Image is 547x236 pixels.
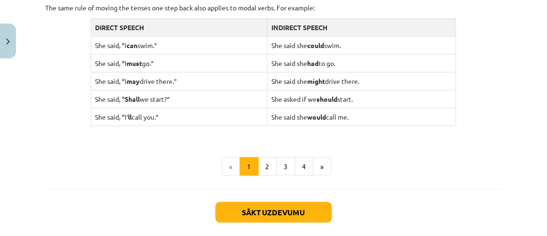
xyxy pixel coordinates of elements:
td: She said she swim. [268,36,456,54]
button: 2 [258,157,277,176]
td: She said, “I go.” [91,54,268,72]
td: She said she to go. [268,54,456,72]
td: She said, “I swim.” [91,36,268,54]
strong: ll [128,113,132,121]
td: INDIRECT SPEECH [268,18,456,36]
strong: had [307,59,318,67]
button: » [313,157,332,176]
td: She said she call me. [268,108,456,126]
button: 1 [240,157,259,176]
img: icon-close-lesson-0947bae3869378f0d4975bcd49f059093ad1ed9edebbc8119c70593378902aed.svg [6,39,10,45]
td: She said, “I’ call you.” [91,108,268,126]
button: Sākt uzdevumu [215,202,332,223]
td: DIRECT SPEECH [91,18,268,36]
strong: should [317,95,337,103]
button: 3 [277,157,295,176]
strong: can [127,41,137,49]
nav: Page navigation example [45,157,502,176]
td: She said, “I drive there.” [91,72,268,90]
strong: may [127,77,140,85]
td: She asked if we start. [268,90,456,108]
strong: might [307,77,325,85]
strong: would [307,113,326,121]
button: 4 [295,157,314,176]
p: The same rule of moving the tenses one step back also applies to modal verbs. For example: [45,3,502,13]
strong: could [307,41,324,49]
td: She said, “ we start?” [91,90,268,108]
strong: Shall [125,95,140,103]
td: She said she drive there. [268,72,456,90]
strong: must [127,59,142,67]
